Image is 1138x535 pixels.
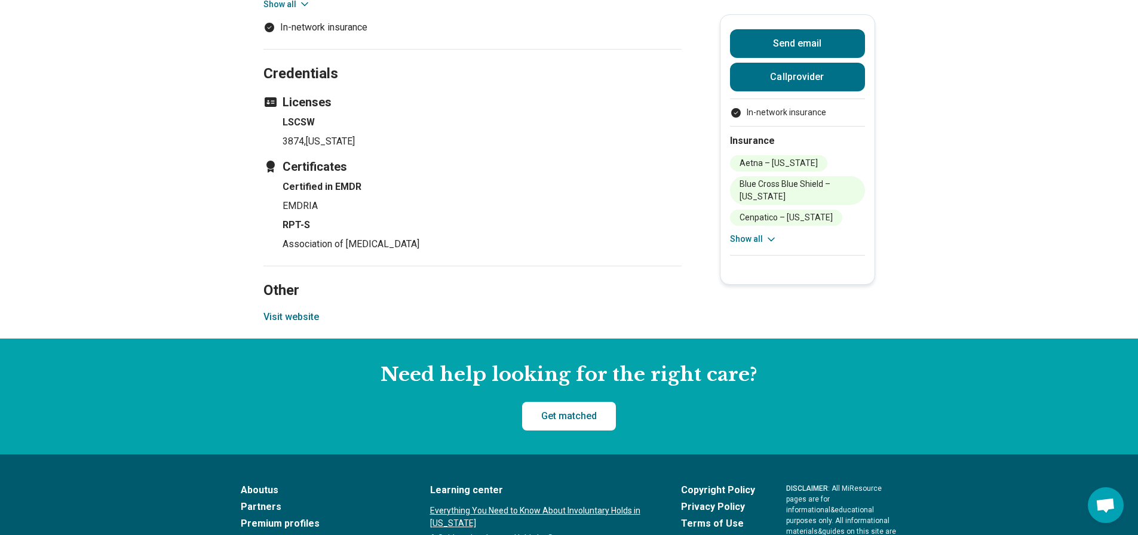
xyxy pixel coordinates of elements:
[263,20,682,35] li: In-network insurance
[786,484,828,493] span: DISCLAIMER
[263,252,682,301] h2: Other
[263,94,682,110] h3: Licenses
[730,29,865,58] button: Send email
[283,180,682,194] h4: Certified in EMDR
[522,402,616,431] a: Get matched
[283,218,682,232] h4: RPT-S
[283,237,682,251] p: Association of [MEDICAL_DATA]
[681,483,755,497] a: Copyright Policy
[430,483,650,497] a: Learning center
[241,500,399,514] a: Partners
[730,63,865,91] button: Callprovider
[263,158,682,175] h3: Certificates
[241,516,399,531] a: Premium profiles
[283,115,682,130] h4: LSCSW
[730,210,842,226] li: Cenpatico – [US_STATE]
[263,20,682,35] ul: Payment options
[304,136,355,147] span: , [US_STATE]
[730,134,865,148] h2: Insurance
[681,516,755,531] a: Terms of Use
[730,233,777,245] button: Show all
[681,500,755,514] a: Privacy Policy
[10,362,1128,388] h2: Need help looking for the right care?
[283,134,682,149] p: 3874
[730,106,865,119] ul: Payment options
[263,35,682,84] h2: Credentials
[730,155,827,171] li: Aetna – [US_STATE]
[730,106,865,119] li: In-network insurance
[430,505,650,530] a: Everything You Need to Know About Involuntary Holds in [US_STATE]
[283,199,682,213] p: EMDRIA
[241,483,399,497] a: Aboutus
[1088,487,1124,523] div: Open chat
[730,176,865,205] li: Blue Cross Blue Shield – [US_STATE]
[263,310,319,324] button: Visit website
